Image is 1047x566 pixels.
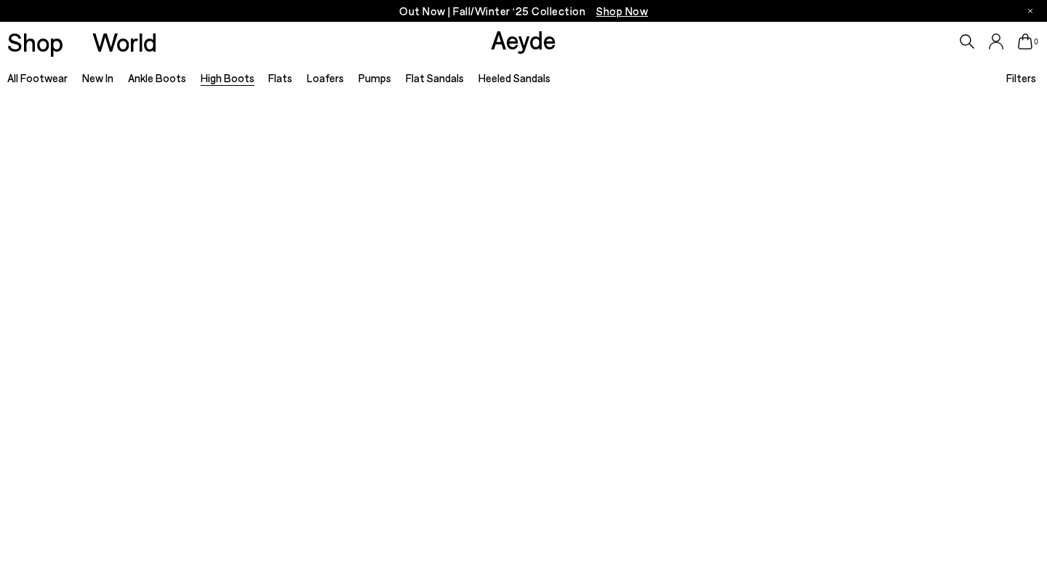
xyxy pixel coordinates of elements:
[596,4,648,17] span: Navigate to /collections/new-in
[406,71,464,84] a: Flat Sandals
[128,71,186,84] a: Ankle Boots
[399,2,648,20] p: Out Now | Fall/Winter ‘25 Collection
[478,71,550,84] a: Heeled Sandals
[92,29,157,55] a: World
[1032,38,1040,46] span: 0
[1018,33,1032,49] a: 0
[7,29,63,55] a: Shop
[358,71,391,84] a: Pumps
[268,71,292,84] a: Flats
[7,71,68,84] a: All Footwear
[307,71,344,84] a: Loafers
[491,24,556,55] a: Aeyde
[82,71,113,84] a: New In
[201,71,254,84] a: High Boots
[1006,71,1036,84] span: Filters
